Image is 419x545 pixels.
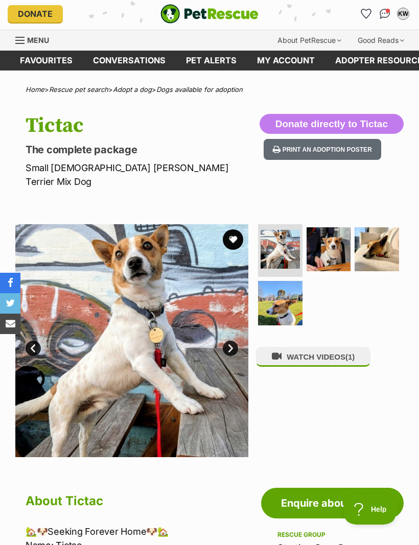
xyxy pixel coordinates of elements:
[355,227,399,272] img: Photo of Tictac
[26,85,44,93] a: Home
[260,114,404,134] button: Donate directly to Tictac
[15,224,248,457] img: Photo of Tictac
[223,341,238,356] a: Next
[277,531,387,539] div: Rescue group
[9,108,99,120] div: Convert and hold USD on demand — all within Tiger Trade.
[395,6,411,22] button: My account
[160,4,259,23] a: PetRescue
[113,85,152,93] a: Adopt a dog
[307,227,351,272] img: Photo of Tictac
[358,6,411,22] ul: Account quick links
[83,51,176,70] a: conversations
[358,6,375,22] a: Favourites
[261,230,300,269] img: Photo of Tictac
[256,347,370,367] button: WATCH VIDEOS(1)
[380,9,390,19] img: chat-41dd97257d64d25036548639549fe6c8038ab92f7586957e7f3b1b290dea8141.svg
[15,30,56,49] a: Menu
[223,229,243,250] button: favourite
[351,30,411,51] div: Good Reads
[9,87,99,92] div: Tiger Brokers
[377,6,393,22] a: Conversations
[9,92,99,108] div: Enjoy low-cost, seamless currency exchange
[26,161,259,188] p: Small [DEMOGRAPHIC_DATA] [PERSON_NAME] Terrier Mix Dog
[26,341,41,356] a: Prev
[10,51,83,70] a: Favourites
[261,488,404,518] a: Enquire about Tictac
[176,51,247,70] a: Pet alerts
[270,30,348,51] div: About PetRescue
[345,352,355,361] span: (1)
[398,9,408,19] div: KW
[343,494,399,525] iframe: Help Scout Beacon - Open
[27,36,49,44] span: Menu
[247,51,325,70] a: My account
[258,281,302,325] img: Photo of Tictac
[8,5,63,22] a: Donate
[160,4,259,23] img: logo-e224e6f780fb5917bec1dbf3a21bbac754714ae5b6737aabdf751b685950b380.svg
[26,490,248,512] h2: About Tictac
[26,143,259,157] p: The complete package
[26,114,259,137] h1: Tictac
[1,1,9,9] img: consumer-privacy-logo.png
[104,100,145,119] button: Learn More
[156,85,243,93] a: Dogs available for adoption
[49,85,108,93] a: Rescue pet search
[264,139,381,160] button: Print an adoption poster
